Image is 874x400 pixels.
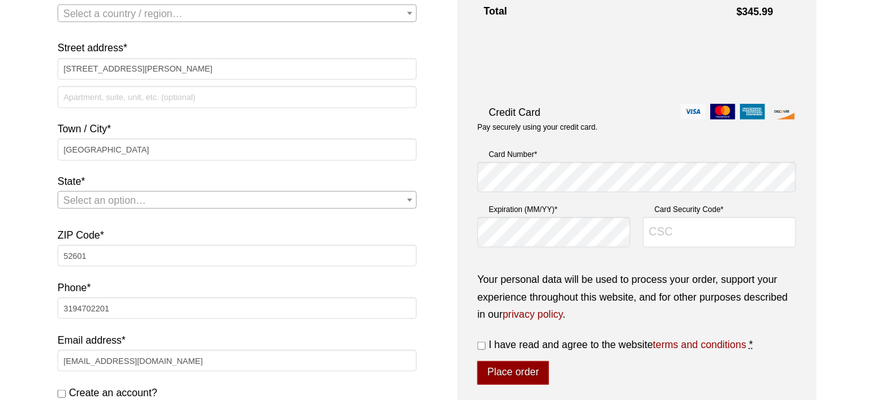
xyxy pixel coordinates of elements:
[749,339,753,350] abbr: required
[477,271,796,323] p: Your personal data will be used to process your order, support your experience throughout this we...
[477,37,670,87] iframe: reCAPTCHA
[58,120,417,137] label: Town / City
[69,387,157,398] span: Create an account?
[770,104,795,120] img: discover
[737,6,773,17] bdi: 345.99
[740,104,765,120] img: amex
[63,8,183,19] span: Select a country / region…
[477,122,796,133] p: Pay securely using your credit card.
[643,203,796,216] label: Card Security Code
[477,342,486,350] input: I have read and agree to the websiteterms and conditions *
[58,227,417,244] label: ZIP Code
[477,104,796,121] label: Credit Card
[680,104,706,120] img: visa
[58,191,417,209] span: State
[489,339,746,350] span: I have read and agree to the website
[477,143,796,258] fieldset: Payment Info
[63,195,146,206] span: Select an option…
[710,104,736,120] img: mastercard
[58,390,66,398] input: Create an account?
[58,332,417,349] label: Email address
[477,361,549,385] button: Place order
[58,279,417,296] label: Phone
[477,203,631,216] label: Expiration (MM/YY)
[503,309,563,320] a: privacy policy
[643,217,796,247] input: CSC
[653,339,747,350] a: terms and conditions
[477,148,796,161] label: Card Number
[58,39,417,56] label: Street address
[58,58,417,80] input: House number and street name
[58,173,417,190] label: State
[737,6,742,17] span: $
[58,86,417,108] input: Apartment, suite, unit, etc. (optional)
[58,4,417,22] span: Country / Region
